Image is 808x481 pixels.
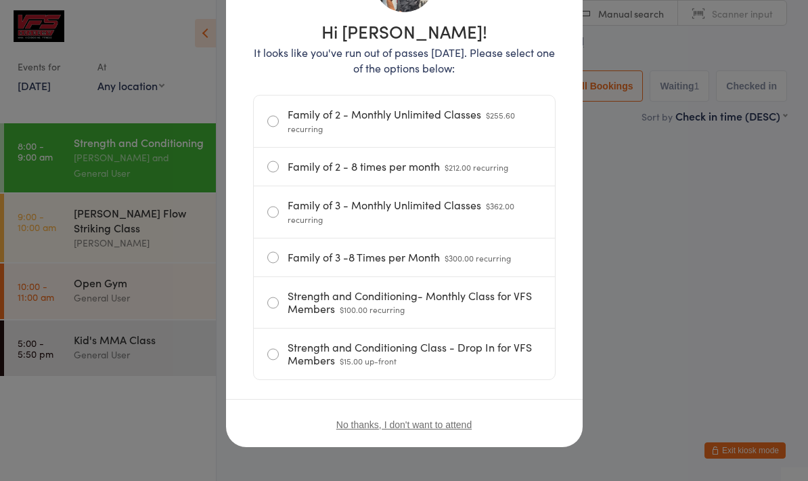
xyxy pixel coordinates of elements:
label: Strength and Conditioning- Monthly Class for VFS Members [267,277,541,328]
label: Family of 2 - 8 times per month [267,148,541,186]
label: Family of 3 -8 Times per Month [267,238,541,276]
button: No thanks, I don't want to attend [336,419,472,430]
h1: Hi [PERSON_NAME]! [253,22,556,40]
span: $300.00 recurring [445,252,511,264]
span: $212.00 recurring [445,161,508,173]
label: Family of 2 - Monthly Unlimited Classes [267,96,541,147]
label: Family of 3 - Monthly Unlimited Classes [267,186,541,238]
p: It looks like you've run out of passes [DATE]. Please select one of the options below: [253,45,556,76]
span: $100.00 recurring [340,304,405,315]
span: $15.00 up-front [340,355,397,367]
label: Strength and Conditioning Class - Drop In for VFS Members [267,329,541,379]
